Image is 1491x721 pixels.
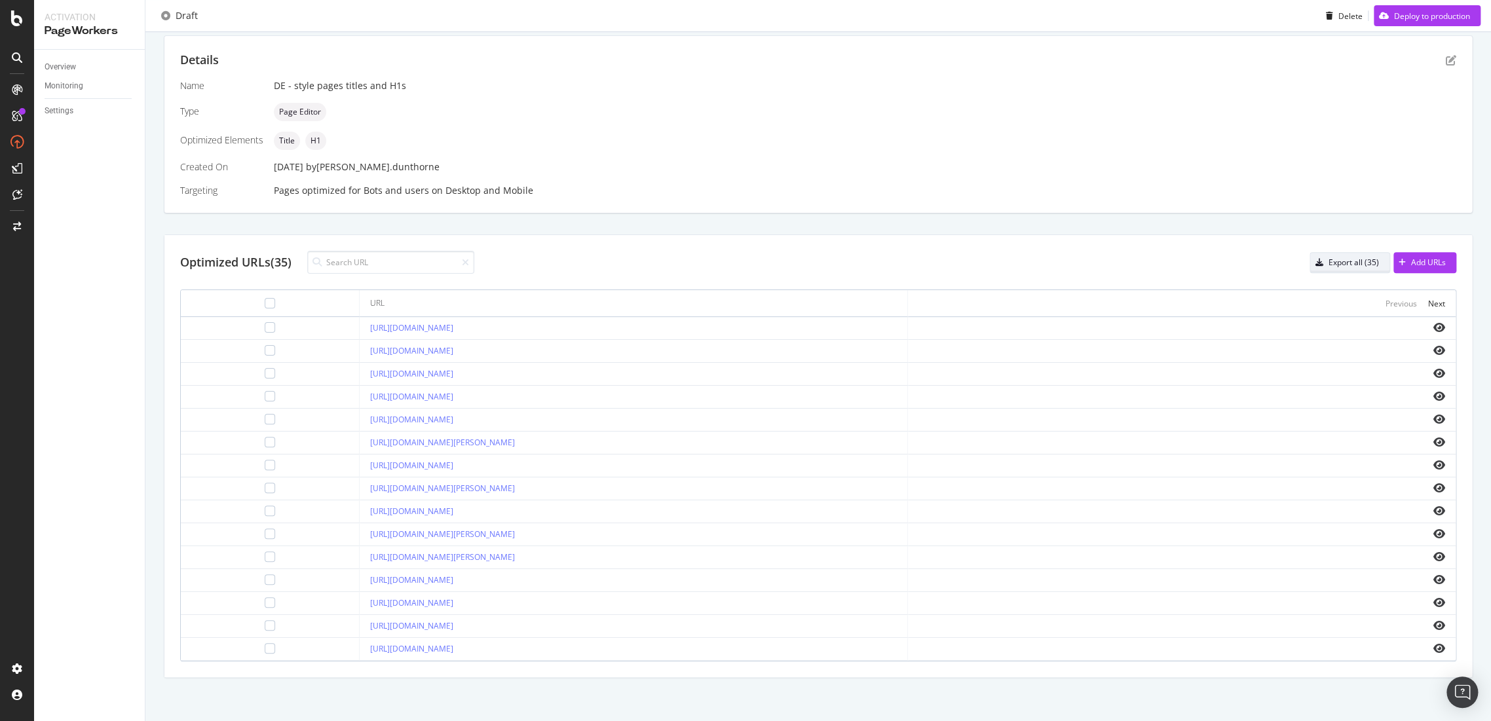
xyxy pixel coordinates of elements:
[306,160,440,174] div: by [PERSON_NAME].dunthorne
[370,551,515,563] a: [URL][DOMAIN_NAME][PERSON_NAME]
[1446,676,1478,708] div: Open Intercom Messenger
[180,134,263,147] div: Optimized Elements
[1386,295,1417,311] button: Previous
[445,184,533,197] div: Desktop and Mobile
[370,297,385,309] div: URL
[180,79,263,92] div: Name
[1433,574,1445,585] i: eye
[274,79,1456,92] div: DE - style pages titles and H1s
[370,414,453,425] a: [URL][DOMAIN_NAME]
[274,132,300,150] div: neutral label
[370,437,515,448] a: [URL][DOMAIN_NAME][PERSON_NAME]
[180,105,263,118] div: Type
[180,160,263,174] div: Created On
[279,108,321,116] span: Page Editor
[1374,5,1481,26] button: Deploy to production
[1433,620,1445,631] i: eye
[305,132,326,150] div: neutral label
[311,137,321,145] span: H1
[370,574,453,585] a: [URL][DOMAIN_NAME]
[370,391,453,402] a: [URL][DOMAIN_NAME]
[274,103,326,121] div: neutral label
[45,104,136,118] a: Settings
[1433,483,1445,493] i: eye
[176,9,198,22] div: Draft
[1329,257,1379,268] div: Export all (35)
[1433,437,1445,447] i: eye
[1433,345,1445,356] i: eye
[370,506,453,517] a: [URL][DOMAIN_NAME]
[1433,391,1445,401] i: eye
[307,251,474,274] input: Search URL
[1433,528,1445,539] i: eye
[370,368,453,379] a: [URL][DOMAIN_NAME]
[1394,10,1470,21] div: Deploy to production
[370,597,453,608] a: [URL][DOMAIN_NAME]
[180,52,219,69] div: Details
[370,460,453,471] a: [URL][DOMAIN_NAME]
[45,10,134,24] div: Activation
[370,620,453,631] a: [URL][DOMAIN_NAME]
[1433,643,1445,654] i: eye
[1433,506,1445,516] i: eye
[1433,368,1445,379] i: eye
[1433,322,1445,333] i: eye
[1433,597,1445,608] i: eye
[45,79,83,93] div: Monitoring
[1386,298,1417,309] div: Previous
[370,483,515,494] a: [URL][DOMAIN_NAME][PERSON_NAME]
[1428,295,1445,311] button: Next
[45,79,136,93] a: Monitoring
[370,528,515,540] a: [URL][DOMAIN_NAME][PERSON_NAME]
[45,60,76,74] div: Overview
[1411,257,1446,268] div: Add URLs
[1433,460,1445,470] i: eye
[45,104,73,118] div: Settings
[1433,414,1445,424] i: eye
[1446,55,1456,65] div: pen-to-square
[45,24,134,39] div: PageWorkers
[1393,252,1456,273] button: Add URLs
[364,184,429,197] div: Bots and users
[1338,10,1363,21] div: Delete
[1433,551,1445,562] i: eye
[1428,298,1445,309] div: Next
[279,137,295,145] span: Title
[1321,5,1363,26] button: Delete
[274,160,1456,174] div: [DATE]
[370,322,453,333] a: [URL][DOMAIN_NAME]
[274,184,1456,197] div: Pages optimized for on
[180,254,292,271] div: Optimized URLs (35)
[180,184,263,197] div: Targeting
[370,643,453,654] a: [URL][DOMAIN_NAME]
[45,60,136,74] a: Overview
[1310,252,1390,273] button: Export all (35)
[370,345,453,356] a: [URL][DOMAIN_NAME]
